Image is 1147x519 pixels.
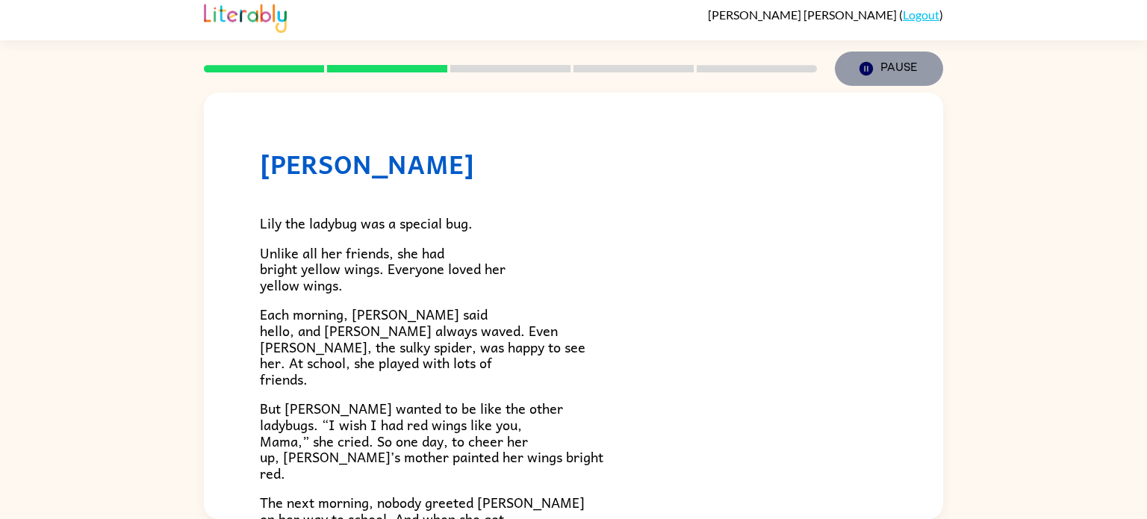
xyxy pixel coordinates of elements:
[260,149,887,179] h1: [PERSON_NAME]
[708,7,943,22] div: ( )
[260,303,585,389] span: Each morning, [PERSON_NAME] said hello, and [PERSON_NAME] always waved. Even [PERSON_NAME], the s...
[260,242,506,296] span: Unlike all her friends, she had bright yellow wings. Everyone loved her yellow wings.
[708,7,899,22] span: [PERSON_NAME] [PERSON_NAME]
[835,52,943,86] button: Pause
[260,397,603,483] span: But [PERSON_NAME] wanted to be like the other ladybugs. “I wish I had red wings like you, Mama,” ...
[260,212,473,234] span: Lily the ladybug was a special bug.
[903,7,939,22] a: Logout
